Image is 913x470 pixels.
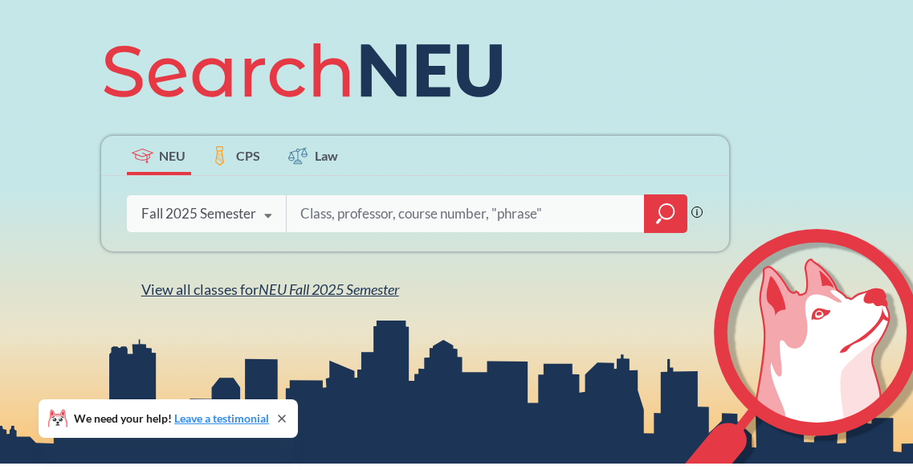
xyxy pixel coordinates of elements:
[299,197,633,231] input: Class, professor, course number, "phrase"
[644,194,687,233] div: magnifying glass
[236,146,260,165] span: CPS
[656,202,675,225] svg: magnifying glass
[315,146,338,165] span: Law
[141,280,399,298] span: View all classes for
[259,280,399,298] span: NEU Fall 2025 Semester
[159,146,185,165] span: NEU
[174,411,269,425] a: Leave a testimonial
[74,413,269,424] span: We need your help!
[141,205,256,223] div: Fall 2025 Semester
